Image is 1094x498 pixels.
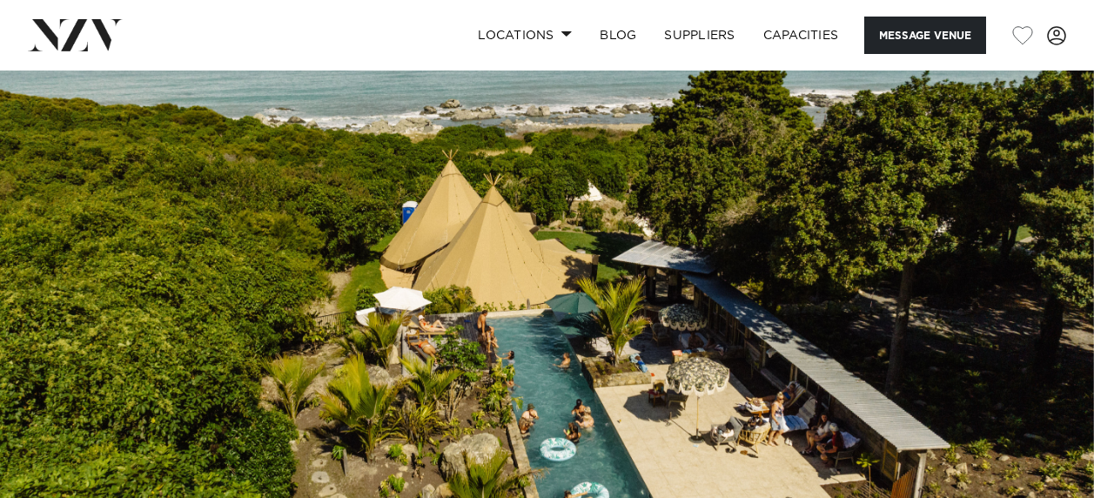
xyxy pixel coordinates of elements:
[864,17,986,54] button: Message Venue
[28,19,123,50] img: nzv-logo.png
[749,17,853,54] a: Capacities
[650,17,748,54] a: SUPPLIERS
[464,17,586,54] a: Locations
[586,17,650,54] a: BLOG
